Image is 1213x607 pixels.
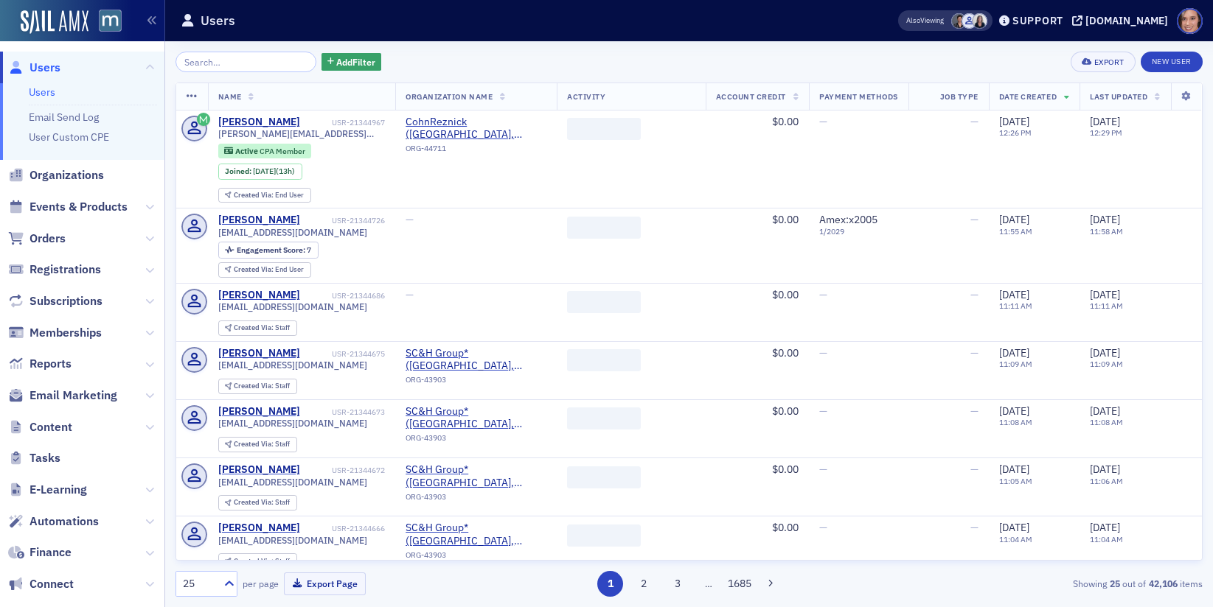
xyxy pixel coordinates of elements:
[716,91,786,102] span: Account Credit
[1090,521,1120,534] span: [DATE]
[1094,58,1125,66] div: Export
[406,492,546,507] div: ORG-43903
[999,463,1029,476] span: [DATE]
[235,146,260,156] span: Active
[999,404,1029,418] span: [DATE]
[8,513,99,530] a: Automations
[1090,213,1120,226] span: [DATE]
[29,513,99,530] span: Automations
[597,571,623,597] button: 1
[1090,115,1120,128] span: [DATE]
[999,476,1032,486] time: 11:05 AM
[234,497,275,507] span: Created Via :
[819,115,827,128] span: —
[1090,288,1120,301] span: [DATE]
[218,227,367,238] span: [EMAIL_ADDRESS][DOMAIN_NAME]
[218,289,300,302] a: [PERSON_NAME]
[1071,52,1135,72] button: Export
[999,288,1029,301] span: [DATE]
[302,349,385,359] div: USR-21344675
[1090,476,1123,486] time: 11:06 AM
[234,190,275,200] span: Created Via :
[972,13,987,29] span: Kelly Brown
[302,524,385,533] div: USR-21344666
[218,418,367,429] span: [EMAIL_ADDRESS][DOMAIN_NAME]
[906,15,944,26] span: Viewing
[234,499,290,507] div: Staff
[218,301,367,312] span: [EMAIL_ADDRESS][DOMAIN_NAME]
[970,288,979,301] span: —
[8,167,104,183] a: Organizations
[234,381,275,390] span: Created Via :
[664,571,690,597] button: 3
[406,347,546,373] span: SC&H Group* (Sparks Glencoe, MD)
[406,288,414,301] span: —
[234,439,275,449] span: Created Via :
[218,91,242,102] span: Name
[29,482,87,498] span: E-Learning
[218,437,297,452] div: Created Via: Staff
[234,441,290,449] div: Staff
[567,118,641,140] span: ‌
[218,405,300,418] a: [PERSON_NAME]
[29,356,72,372] span: Reports
[772,521,799,534] span: $0.00
[29,544,72,561] span: Finance
[819,288,827,301] span: —
[999,213,1029,226] span: [DATE]
[999,226,1032,236] time: 11:55 AM
[302,216,385,225] div: USR-21344726
[302,291,385,301] div: USR-21344686
[962,13,977,29] span: Justin Chase
[29,293,102,309] span: Subscriptions
[8,293,102,309] a: Subscriptions
[234,264,275,274] span: Created Via :
[8,482,87,498] a: E-Learning
[772,288,799,301] span: $0.00
[1085,14,1168,27] div: [DOMAIN_NAME]
[175,52,316,72] input: Search…
[1107,577,1122,590] strong: 25
[970,463,979,476] span: —
[29,231,66,247] span: Orders
[218,522,300,535] div: [PERSON_NAME]
[406,405,546,431] a: SC&H Group* ([GEOGRAPHIC_DATA], [GEOGRAPHIC_DATA])
[234,382,290,390] div: Staff
[302,466,385,475] div: USR-21344672
[234,323,275,332] span: Created Via :
[631,571,657,597] button: 2
[1146,577,1180,590] strong: 42,106
[772,346,799,359] span: $0.00
[999,346,1029,359] span: [DATE]
[218,495,297,510] div: Created Via: Staff
[1090,301,1123,311] time: 11:11 AM
[871,577,1203,590] div: Showing out of items
[406,463,546,489] a: SC&H Group* ([GEOGRAPHIC_DATA], [GEOGRAPHIC_DATA])
[999,301,1032,311] time: 11:11 AM
[8,576,74,592] a: Connect
[819,463,827,476] span: —
[218,347,300,360] div: [PERSON_NAME]
[406,213,414,226] span: —
[970,521,979,534] span: —
[218,214,300,227] a: [PERSON_NAME]
[218,128,386,139] span: [PERSON_NAME][EMAIL_ADDRESS][PERSON_NAME][DOMAIN_NAME]
[406,91,493,102] span: Organization Name
[218,535,367,546] span: [EMAIL_ADDRESS][DOMAIN_NAME]
[234,558,290,566] div: Staff
[336,55,375,69] span: Add Filter
[1090,417,1123,427] time: 11:08 AM
[243,577,279,590] label: per page
[406,405,546,431] span: SC&H Group* (Sparks Glencoe, MD)
[819,346,827,359] span: —
[218,116,300,129] div: [PERSON_NAME]
[1090,359,1123,369] time: 11:09 AM
[218,188,311,203] div: Created Via: End User
[218,463,300,477] a: [PERSON_NAME]
[8,387,117,404] a: Email Marketing
[819,91,898,102] span: Payment Methods
[88,10,122,35] a: View Homepage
